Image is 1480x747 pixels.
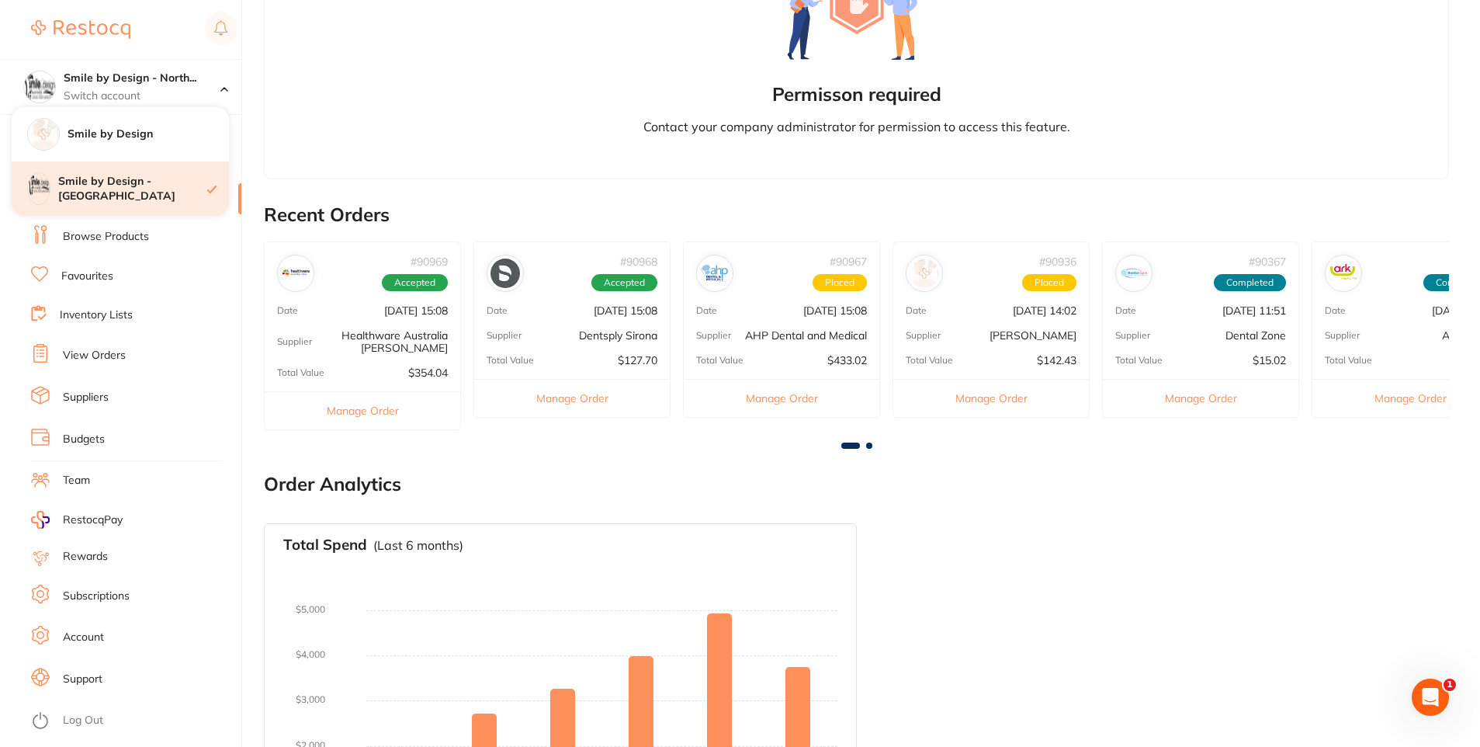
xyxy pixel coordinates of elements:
[63,630,104,645] a: Account
[579,329,657,342] p: Dentsply Sirona
[63,473,90,488] a: Team
[277,305,298,316] p: Date
[696,355,743,366] p: Total Value
[384,304,448,317] p: [DATE] 15:08
[60,307,133,323] a: Inventory Lists
[24,71,55,102] img: Smile by Design - North Sydney
[63,390,109,405] a: Suppliers
[382,274,448,291] span: Accepted
[594,304,657,317] p: [DATE] 15:08
[1039,255,1076,268] p: # 90936
[312,329,448,354] p: Healthware Australia [PERSON_NAME]
[830,255,867,268] p: # 90967
[31,511,123,529] a: RestocqPay
[1119,259,1149,288] img: Dental Zone
[1013,304,1076,317] p: [DATE] 14:02
[265,391,460,429] button: Manage Order
[643,118,1070,135] p: Contact your company administrator for permission to access this feature.
[906,330,941,341] p: Supplier
[813,274,867,291] span: Placed
[906,355,953,366] p: Total Value
[696,330,731,341] p: Supplier
[283,537,367,554] h3: Total Spend
[277,336,312,347] p: Supplier
[618,354,657,367] p: $127.70
[1325,305,1346,316] p: Date
[1225,329,1286,342] p: Dental Zone
[684,379,879,417] button: Manage Order
[990,329,1076,342] p: [PERSON_NAME]
[31,12,130,47] a: Restocq Logo
[64,71,220,86] h4: Smile by Design - North Sydney
[487,355,534,366] p: Total Value
[1249,255,1286,268] p: # 90367
[58,174,207,204] h4: Smile by Design - [GEOGRAPHIC_DATA]
[31,511,50,529] img: RestocqPay
[63,589,130,604] a: Subscriptions
[1037,354,1076,367] p: $142.43
[1222,304,1286,317] p: [DATE] 11:51
[63,348,126,363] a: View Orders
[487,330,522,341] p: Supplier
[803,304,867,317] p: [DATE] 15:08
[1253,354,1286,367] p: $15.02
[1325,330,1360,341] p: Supplier
[28,119,59,150] img: Smile by Design
[63,512,123,528] span: RestocqPay
[591,274,657,291] span: Accepted
[68,127,229,142] h4: Smile by Design
[910,259,939,288] img: Adam Dental
[264,474,1449,495] h2: Order Analytics
[1115,305,1136,316] p: Date
[408,367,448,379] p: $354.04
[63,672,102,687] a: Support
[745,329,867,342] p: AHP Dental and Medical
[411,255,448,268] p: # 90969
[487,305,508,316] p: Date
[696,305,717,316] p: Date
[63,549,108,565] a: Rewards
[1115,330,1150,341] p: Supplier
[474,379,670,417] button: Manage Order
[1444,679,1456,691] span: 1
[827,354,867,367] p: $433.02
[1325,355,1372,366] p: Total Value
[277,367,324,378] p: Total Value
[620,255,657,268] p: # 90968
[1103,379,1298,417] button: Manage Order
[264,204,1449,226] h2: Recent Orders
[1412,679,1449,716] iframe: Intercom live chat
[893,379,1089,417] button: Manage Order
[1115,355,1163,366] p: Total Value
[373,538,463,552] p: (Last 6 months)
[490,259,520,288] img: Dentsply Sirona
[281,259,310,288] img: Healthware Australia Ridley
[1214,274,1286,291] span: Completed
[31,709,237,734] button: Log Out
[700,259,730,288] img: AHP Dental and Medical
[63,432,105,447] a: Budgets
[1329,259,1358,288] img: Ark Health
[63,713,103,728] a: Log Out
[772,84,941,106] h2: Permisson required
[906,305,927,316] p: Date
[1022,274,1076,291] span: Placed
[63,229,149,245] a: Browse Products
[61,269,113,284] a: Favourites
[28,173,50,195] img: Smile by Design - North Sydney
[64,89,220,104] p: Switch account
[31,20,130,39] img: Restocq Logo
